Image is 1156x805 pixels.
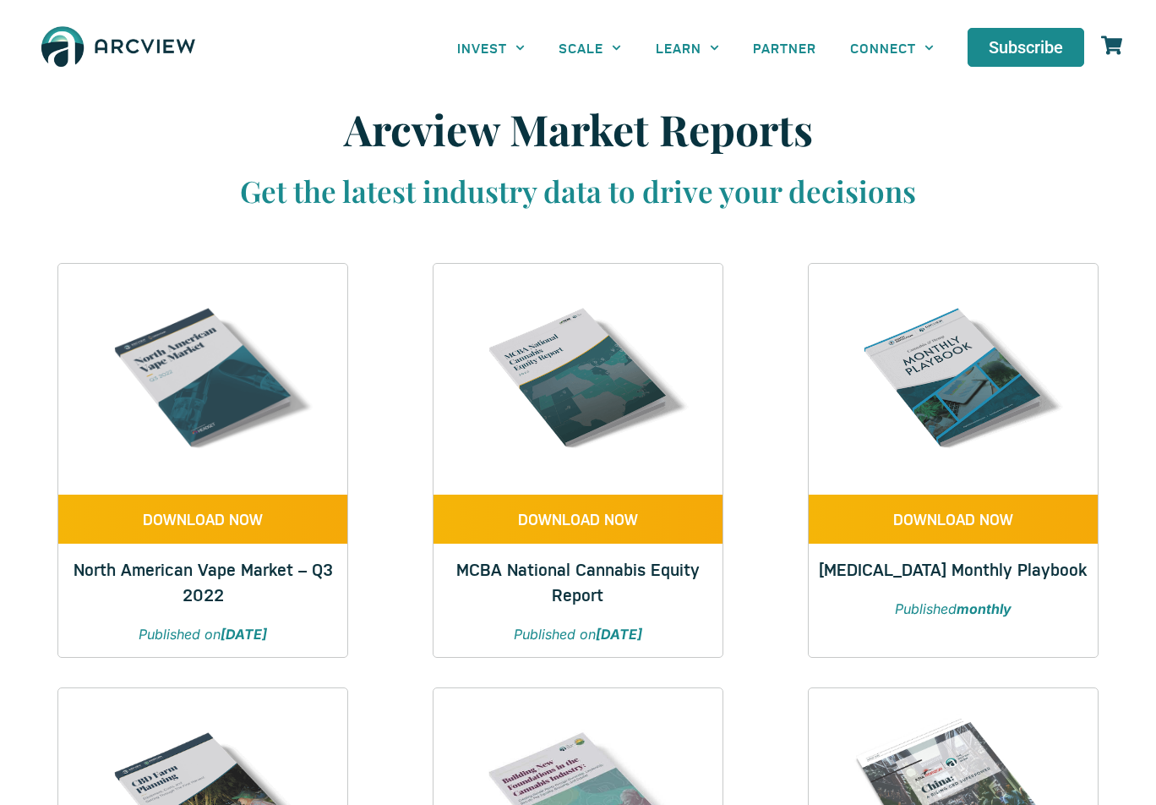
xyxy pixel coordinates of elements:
[221,626,267,643] strong: [DATE]
[440,29,542,67] a: INVEST
[893,512,1013,527] span: DOWNLOAD NOW
[833,29,951,67] a: CONNECT
[957,600,1011,617] strong: monthly
[433,495,722,544] a: DOWNLOAD NOW
[450,624,706,644] p: Published on
[122,104,1034,155] h1: Arcview Market Reports
[736,29,833,67] a: PARTNER
[826,599,1081,619] p: Published
[143,512,263,527] span: DOWNLOAD NOW
[837,264,1068,495] img: Cannabis & Hemp Monthly Playbook
[639,29,736,67] a: LEARN
[819,557,1087,580] a: [MEDICAL_DATA] Monthly Playbook
[968,28,1084,67] a: Subscribe
[596,626,642,643] strong: [DATE]
[456,557,700,605] a: MCBA National Cannabis Equity Report
[989,39,1063,56] span: Subscribe
[542,29,638,67] a: SCALE
[809,495,1098,544] a: DOWNLOAD NOW
[122,172,1034,211] h3: Get the latest industry data to drive your decisions
[74,557,333,605] a: North American Vape Market – Q3 2022
[440,29,951,67] nav: Menu
[88,264,319,495] img: Q3 2022 VAPE REPORT
[34,17,203,79] img: The Arcview Group
[58,495,347,544] a: DOWNLOAD NOW
[75,624,330,644] p: Published on
[518,512,638,527] span: DOWNLOAD NOW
